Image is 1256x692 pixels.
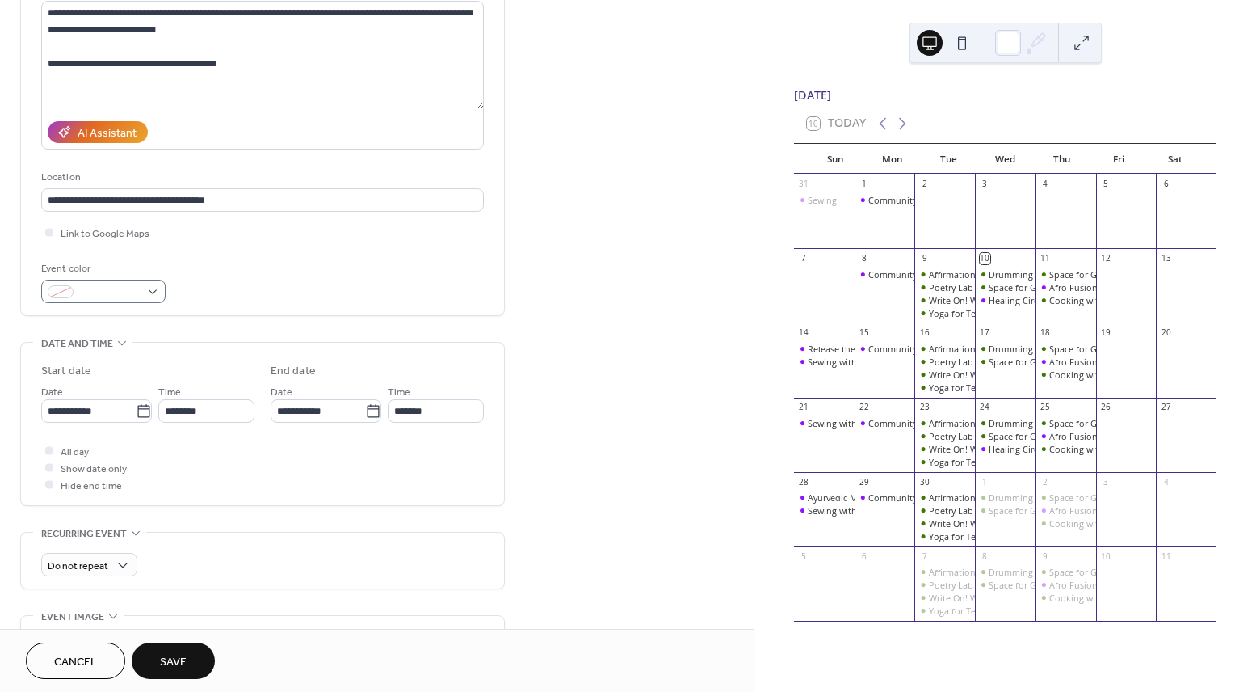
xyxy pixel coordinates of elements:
div: Poetry Lab with Mimz [929,579,1019,591]
div: Space for Grace Homework Help [975,579,1035,591]
div: 4 [1161,476,1172,487]
span: Date [271,384,292,401]
div: 9 [919,253,930,264]
div: Drumming [975,268,1035,281]
div: Cooking with Brother [PERSON_NAME] [1049,592,1210,604]
span: Event image [41,609,104,626]
div: Yoga for Teens with Hope [929,530,1035,542]
div: 3 [980,179,991,190]
div: Write On! With Mimz [914,517,975,530]
div: Space for Grace Homework Help [989,504,1123,517]
div: Ayurvedic Medicine [794,492,855,504]
div: Drumming [975,343,1035,355]
div: Community Garden [855,343,915,355]
div: Space for Grace Homework Help [1049,417,1183,429]
div: Afro Fusion Dance with Sister [PERSON_NAME] [1049,281,1243,293]
div: Poetry Lab with Mimz [929,430,1019,442]
div: Affirmation Arts with Tahnea [929,492,1048,504]
div: Write On! With Mimz [929,443,1014,455]
span: Time [158,384,181,401]
div: Healing Circle with [PERSON_NAME] [PERSON_NAME] [989,294,1209,306]
div: 11 [1161,551,1172,562]
div: Space for Grace Homework Help [1049,268,1183,281]
span: Show date only [61,461,127,478]
div: Ayurvedic Medicine [808,492,888,504]
div: Affirmation Arts with Tahnea [929,268,1048,281]
div: Yoga for Teens with Hope [929,307,1035,319]
div: Write On! With Mimz [929,592,1014,604]
div: 11 [1040,253,1051,264]
div: 16 [919,327,930,339]
div: Healing Circle with Drake Powe [975,294,1035,306]
div: Affirmation Arts with Tahnea [914,417,975,429]
div: Space for Grace Homework Help [1035,492,1096,504]
span: All day [61,444,89,461]
div: 4 [1040,179,1051,190]
div: 19 [1100,327,1111,339]
div: Poetry Lab with Mimz [914,281,975,293]
div: Yoga for Teens with Hope [914,605,975,617]
div: Yoga for Teens with Hope [929,382,1035,394]
div: Afro Fusion Dance with Sister [PERSON_NAME] [1049,430,1243,442]
div: Location [41,169,481,186]
span: Time [388,384,410,401]
div: Drumming [975,492,1035,504]
div: Community Garden [868,492,950,504]
div: Sewing with [PERSON_NAME] [808,356,929,368]
div: Afro Fusion Dance with Sister Patricia [1035,504,1096,517]
button: AI Assistant [48,121,148,143]
div: 1 [980,476,991,487]
div: Space for Grace Homework Help [975,504,1035,517]
div: Affirmation Arts with Tahnea [929,566,1048,578]
div: 28 [798,476,809,487]
div: Sewing with Elder Bernice [794,417,855,429]
div: Community Garden [855,417,915,429]
span: Do not repeat [48,557,108,576]
div: Space for Grace Homework Help [975,356,1035,368]
div: Thu [1034,144,1090,175]
div: Drumming [989,417,1033,429]
div: 6 [1161,179,1172,190]
div: Space for Grace Homework Help [989,281,1123,293]
div: Sewing with [PERSON_NAME] [808,417,929,429]
div: Sewing [808,194,837,206]
div: Space for Grace Homework Help [1035,417,1096,429]
div: Space for Grace Homework Help [1035,566,1096,578]
button: Save [132,643,215,679]
div: 26 [1100,402,1111,413]
div: Poetry Lab with Mimz [929,504,1019,517]
div: Drumming [989,268,1033,281]
div: Community Garden [868,343,950,355]
div: Cooking with Brother [PERSON_NAME] [1049,443,1210,455]
div: Cooking with Brother Orko [1035,592,1096,604]
div: Afro Fusion Dance with Sister Patricia [1035,430,1096,442]
span: Save [160,654,187,671]
div: Cooking with Brother Orko [1035,517,1096,530]
div: Space for Grace Homework Help [1049,566,1183,578]
div: Yoga for Teens with Hope [929,605,1035,617]
div: Affirmation Arts with Tahnea [929,343,1048,355]
div: Community Garden [855,268,915,281]
div: Yoga for Teens with Hope [914,530,975,542]
div: Space for Grace Homework Help [975,430,1035,442]
div: Mon [863,144,920,175]
div: Cooking with Brother Orko [1035,369,1096,381]
div: End date [271,363,316,380]
div: 30 [919,476,930,487]
div: Affirmation Arts with Tahnea [914,343,975,355]
div: Start date [41,363,91,380]
div: 23 [919,402,930,413]
div: Poetry Lab with Mimz [929,356,1019,368]
div: Healing Circle with [PERSON_NAME] [PERSON_NAME] [989,443,1209,455]
div: 29 [859,476,870,487]
div: Community Garden [868,268,950,281]
div: Yoga for Teens with Hope [914,382,975,394]
div: 12 [1100,253,1111,264]
div: Yoga for Teens with Hope [914,307,975,319]
div: 8 [859,253,870,264]
div: Drumming [989,566,1033,578]
div: Yoga for Teens with Hope [929,456,1035,468]
div: Space for Grace Homework Help [1035,343,1096,355]
div: Affirmation Arts with Tahnea [929,417,1048,429]
div: 13 [1161,253,1172,264]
